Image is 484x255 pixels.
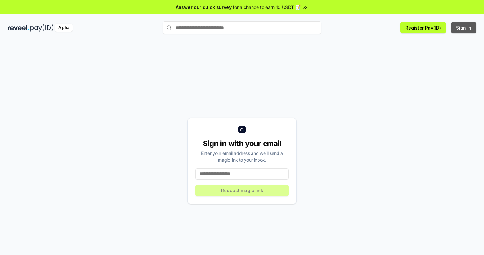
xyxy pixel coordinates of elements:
[30,24,54,32] img: pay_id
[8,24,29,32] img: reveel_dark
[195,150,289,163] div: Enter your email address and we’ll send a magic link to your inbox.
[55,24,73,32] div: Alpha
[176,4,232,10] span: Answer our quick survey
[238,126,246,133] img: logo_small
[451,22,476,33] button: Sign In
[233,4,301,10] span: for a chance to earn 10 USDT 📝
[400,22,446,33] button: Register Pay(ID)
[195,138,289,149] div: Sign in with your email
